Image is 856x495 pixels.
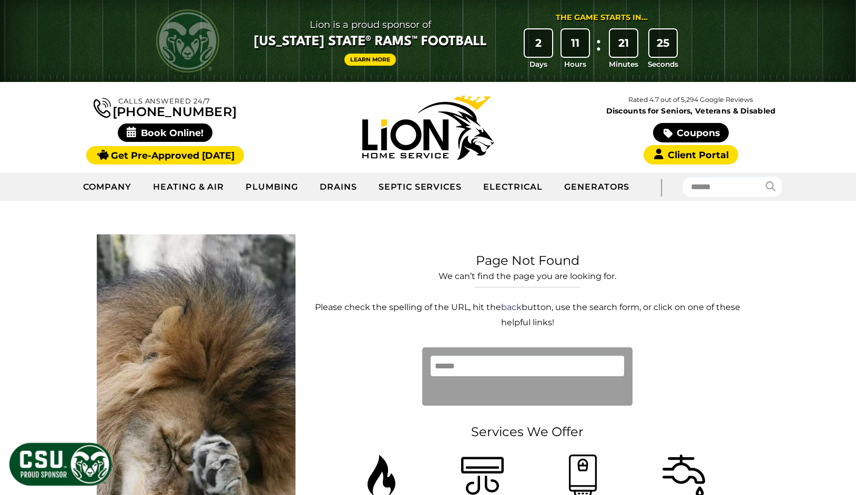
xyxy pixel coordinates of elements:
a: [PHONE_NUMBER] [94,96,237,118]
span: Minutes [609,59,638,69]
span: Lion is a proud sponsor of [254,16,487,33]
span: Seconds [648,59,678,69]
a: Electrical [473,174,554,200]
a: Client Portal [644,145,738,164]
p: Rated 4.7 out of 5,294 Google Reviews [559,94,822,106]
a: Drains [309,174,368,200]
div: 25 [649,29,677,57]
a: back [501,302,522,312]
div: | [640,173,682,201]
span: Discounts for Seniors, Veterans & Disabled [562,107,820,115]
a: Learn More [344,54,396,66]
div: 11 [562,29,589,57]
a: Company [73,174,142,200]
img: CSU Rams logo [156,9,219,73]
a: Get Pre-Approved [DATE] [86,146,243,164]
span: Services We Offer [312,422,742,441]
p: Please check the spelling of the URL, hit the button, use the search form, or click on one of the... [312,300,742,331]
a: Generators [554,174,640,200]
a: Plumbing [235,174,309,200]
img: CSU Sponsor Badge [8,441,113,487]
a: Heating & Air [142,174,235,200]
div: 2 [525,29,552,57]
div: The Game Starts in... [556,12,648,24]
span: We can’t find the page you are looking for. [312,270,742,283]
span: Days [529,59,547,69]
span: Page Not Found [312,251,742,270]
span: Hours [564,59,586,69]
div: 21 [610,29,637,57]
span: [US_STATE] State® Rams™ Football [254,33,487,51]
img: Lion Home Service [362,96,494,160]
div: : [594,29,604,70]
a: Septic Services [368,174,473,200]
span: Book Online! [118,123,213,142]
a: Coupons [653,123,729,142]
